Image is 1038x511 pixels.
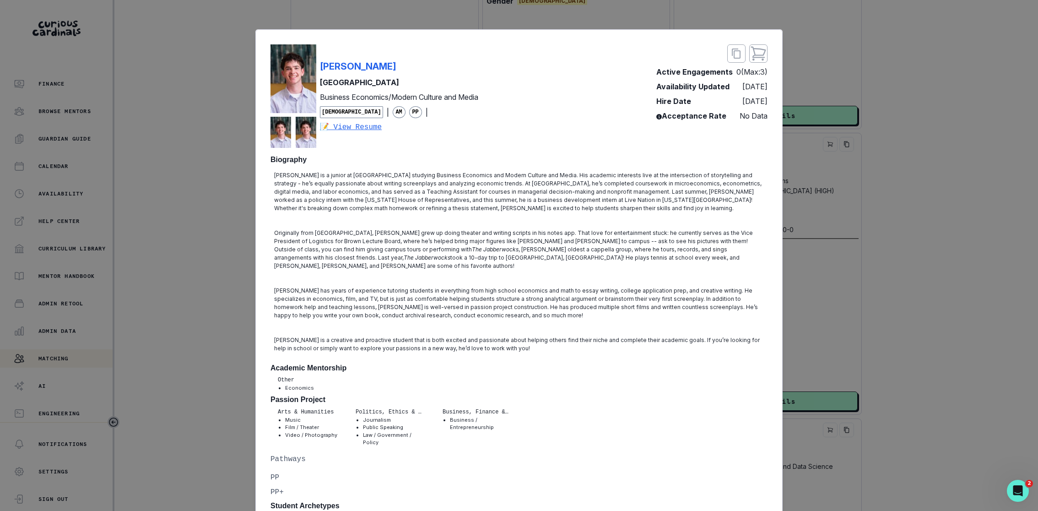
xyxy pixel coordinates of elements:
p: Politics, Ethics & Social Justice [356,408,424,416]
h2: Student Archetypes [270,501,768,510]
p: Hire Date [656,96,691,107]
p: Acceptance Rate [656,110,726,121]
li: Economics [285,384,314,392]
p: [PERSON_NAME] is a junior at [GEOGRAPHIC_DATA] studying Business Economics and Modern Culture and... [274,171,764,212]
li: Video / Photography [285,431,337,439]
p: | [387,107,389,118]
p: [PERSON_NAME] has years of experience tutoring students in everything from high school economics ... [274,287,764,320]
li: Film / Theater [285,424,337,431]
p: [PERSON_NAME] [320,60,396,73]
img: mentor profile picture [270,117,291,148]
a: 📝 View Resume [320,122,478,133]
p: [DATE] [742,81,768,92]
h2: Biography [270,155,768,164]
span: AM [393,106,405,118]
p: | [426,107,428,118]
h2: Academic Mentorship [270,364,768,372]
p: PP+ [270,487,284,498]
p: Business Economics/Modern Culture and Media [320,92,478,103]
button: close [749,44,768,63]
p: Arts & Humanities [278,408,337,416]
img: mentor profile picture [270,44,316,113]
li: Journalism [363,416,424,424]
li: Music [285,416,337,424]
em: The Jabberwocks [472,246,519,253]
li: Public Speaking [363,424,424,431]
p: No Data [740,110,768,121]
p: PP [270,472,279,483]
li: Law / Government / Policy [363,431,424,446]
p: 0 (Max: 3 ) [736,66,768,77]
p: [GEOGRAPHIC_DATA] [320,77,478,88]
p: Business, Finance & Entrepreneurship [443,408,511,416]
p: [DATE] [742,96,768,107]
span: PP [409,106,422,118]
p: Active Engagements [656,66,733,77]
span: [DEMOGRAPHIC_DATA] [320,106,383,118]
p: [PERSON_NAME] is a creative and proactive student that is both excited and passionate about helpi... [274,336,764,353]
span: 2 [1026,480,1033,487]
p: Availability Updated [656,81,730,92]
p: Other [278,376,314,384]
h2: Passion Project [270,395,768,404]
button: close [727,44,746,63]
p: Pathways [270,454,768,465]
p: Originally from [GEOGRAPHIC_DATA], [PERSON_NAME] grew up doing theater and writing scripts in his... [274,229,764,270]
em: The Jabberwocks [404,254,450,261]
img: mentor profile picture [296,117,316,148]
iframe: Intercom live chat [1007,480,1029,502]
li: Business / Entrepreneurship [450,416,511,431]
